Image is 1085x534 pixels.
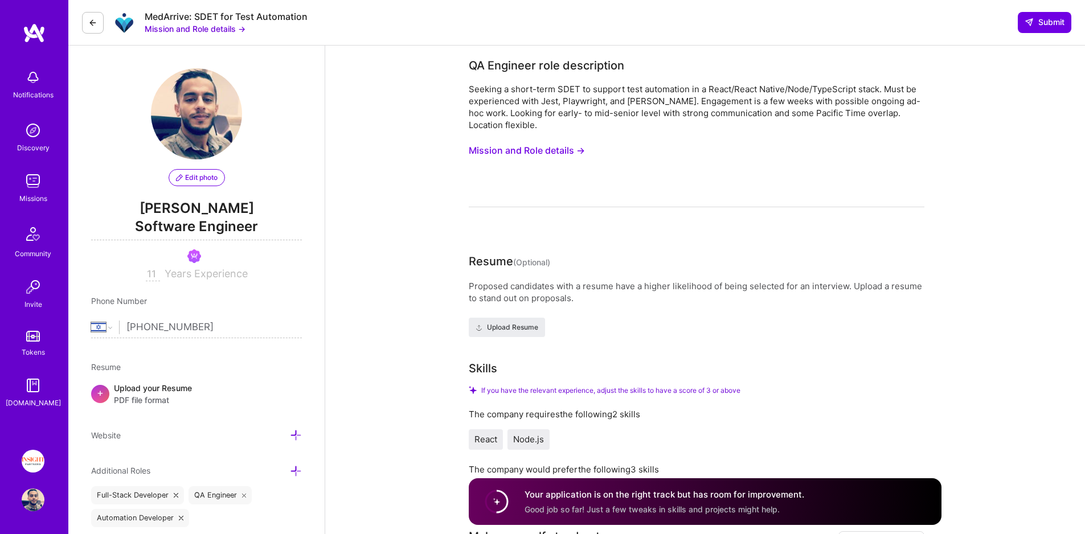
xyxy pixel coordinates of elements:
div: The company requires the following 2 skills [469,408,924,420]
img: bell [22,66,44,89]
span: Node.js [513,434,544,445]
i: icon Close [242,493,247,498]
span: Software Engineer [91,217,302,240]
span: PDF file format [114,394,192,406]
button: Mission and Role details → [469,140,585,161]
i: icon PencilPurple [176,174,183,181]
div: Missions [19,192,47,204]
div: The company would prefer the following 3 skills [469,463,924,475]
a: Insight Partners: Data & AI - Sourcing [19,450,47,473]
div: [DOMAIN_NAME] [6,397,61,409]
div: MedArrive: SDET for Test Automation [145,11,308,23]
div: Automation Developer [91,509,189,527]
div: Invite [24,298,42,310]
img: Community [19,220,47,248]
input: overall type: UNKNOWN_TYPE server type: NO_SERVER_DATA heuristic type: UNKNOWN_TYPE label: XX par... [146,268,160,281]
img: User Avatar [151,68,242,159]
i: icon Close [179,516,183,520]
span: Website [91,430,121,440]
img: Insight Partners: Data & AI - Sourcing [22,450,44,473]
h4: Your application is on the right track but has room for improvement. [525,488,804,500]
img: User Avatar [22,488,44,511]
img: tokens [26,331,40,342]
i: Check [469,386,477,394]
div: Community [15,248,51,260]
span: Additional Roles [91,466,150,475]
div: Notifications [13,89,54,101]
span: Good job so far! Just a few tweaks in skills and projects might help. [525,504,780,514]
img: Been on Mission [187,249,201,263]
span: Edit photo [176,172,218,183]
span: (Optional) [513,257,550,267]
span: Phone Number [91,296,147,306]
img: Invite [22,276,44,298]
i: icon Close [174,493,178,498]
div: Full-Stack Developer [91,486,184,504]
div: Proposed candidates with a resume have a higher likelihood of being selected for an interview. Up... [469,280,924,304]
span: [PERSON_NAME] [91,200,302,217]
div: +Upload your ResumePDF file format [91,382,302,406]
button: Upload Resume [469,318,545,337]
span: If you have the relevant experience, adjust the skills to have a score of 3 or above [481,386,740,395]
img: guide book [22,374,44,397]
a: User Avatar [19,488,47,511]
span: React [474,434,497,445]
input: overall type: HTML_TYPE_TEL server type: NO_SERVER_DATA heuristic type: UNKNOWN_TYPE label: +1 (0... [126,311,302,344]
button: Submit [1018,12,1071,32]
img: teamwork [22,170,44,192]
div: Seeking a short-term SDET to support test automation in a React/React Native/Node/TypeScript stac... [469,83,924,131]
span: Upload Resume [476,322,538,332]
div: Tokens [22,346,45,358]
button: Edit photo [169,169,225,186]
div: Skills [469,360,497,377]
span: Years Experience [165,268,248,280]
div: Upload your Resume [114,382,192,406]
i: icon SendLight [1025,18,1034,27]
button: Mission and Role details → [145,23,245,35]
div: QA Engineer role description [469,57,624,74]
div: Resume [469,253,550,271]
span: Resume [91,362,121,372]
div: Discovery [17,142,50,154]
i: icon LeftArrowDark [88,18,97,27]
img: discovery [22,119,44,142]
img: Company Logo [113,11,136,34]
div: QA Engineer [189,486,252,504]
span: + [97,387,104,399]
span: Submit [1025,17,1064,28]
img: logo [23,23,46,43]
